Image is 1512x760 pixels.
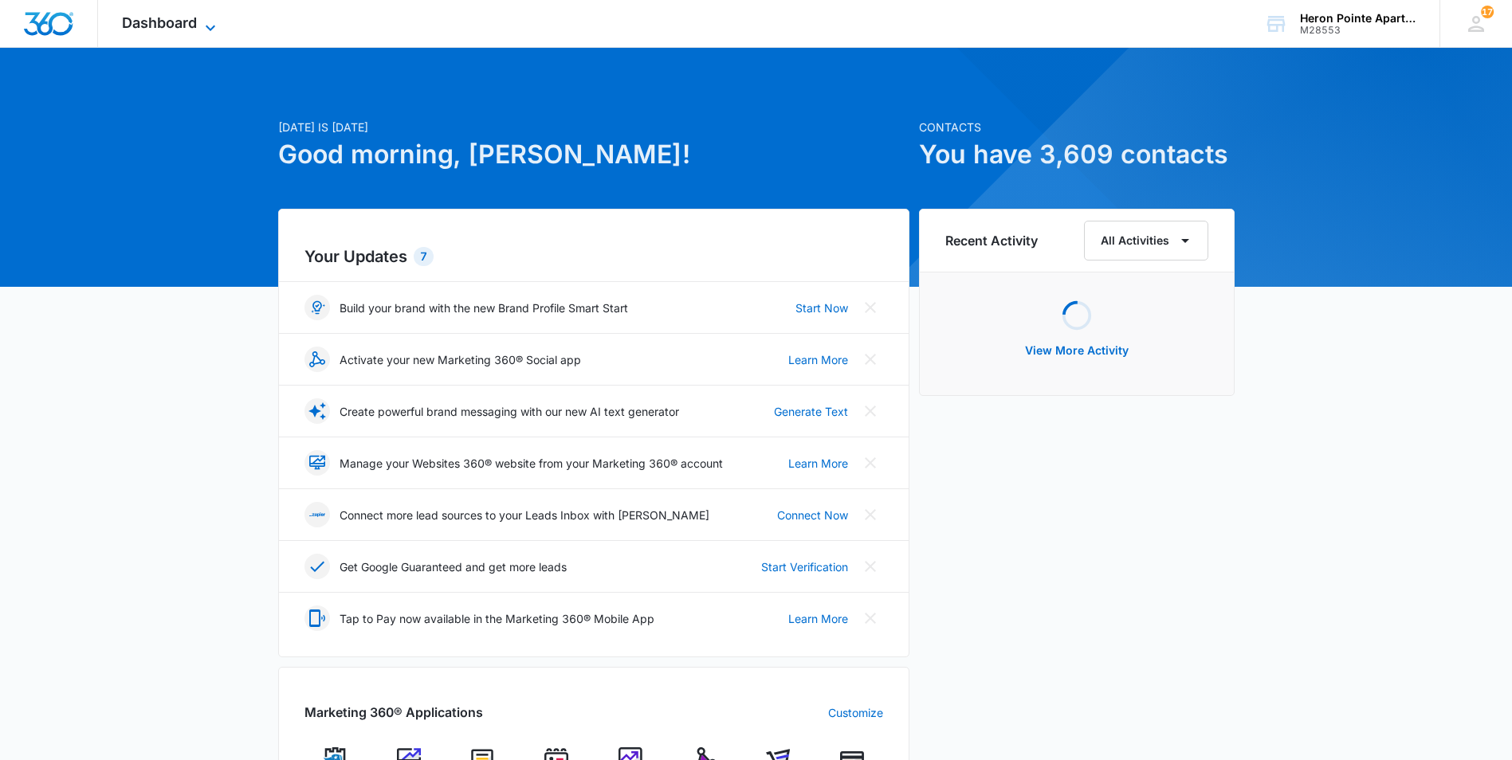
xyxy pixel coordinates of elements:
[304,703,483,722] h2: Marketing 360® Applications
[761,558,848,575] a: Start Verification
[1300,12,1416,25] div: account name
[340,300,628,316] p: Build your brand with the new Brand Profile Smart Start
[1009,331,1145,370] button: View More Activity
[788,455,848,472] a: Learn More
[1481,6,1494,18] span: 17
[788,351,848,368] a: Learn More
[340,403,679,420] p: Create powerful brand messaging with our new AI text generator
[340,455,723,472] p: Manage your Websites 360® website from your Marketing 360® account
[858,554,883,579] button: Close
[788,610,848,627] a: Learn More
[858,605,883,631] button: Close
[858,450,883,476] button: Close
[278,135,909,174] h1: Good morning, [PERSON_NAME]!
[340,351,581,368] p: Activate your new Marketing 360® Social app
[858,295,883,320] button: Close
[858,398,883,424] button: Close
[278,119,909,135] p: [DATE] is [DATE]
[919,119,1235,135] p: Contacts
[919,135,1235,174] h1: You have 3,609 contacts
[777,507,848,523] a: Connect Now
[340,558,567,575] p: Get Google Guaranteed and get more leads
[340,507,709,523] p: Connect more lead sources to your Leads Inbox with [PERSON_NAME]
[340,610,654,627] p: Tap to Pay now available in the Marketing 360® Mobile App
[945,231,1038,250] h6: Recent Activity
[858,502,883,527] button: Close
[304,245,883,268] h2: Your Updates
[1481,6,1494,18] div: notifications count
[1084,221,1208,261] button: All Activities
[795,300,848,316] a: Start Now
[858,347,883,372] button: Close
[414,247,434,266] div: 7
[1300,25,1416,36] div: account id
[828,704,883,721] a: Customize
[774,403,848,420] a: Generate Text
[122,14,197,31] span: Dashboard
